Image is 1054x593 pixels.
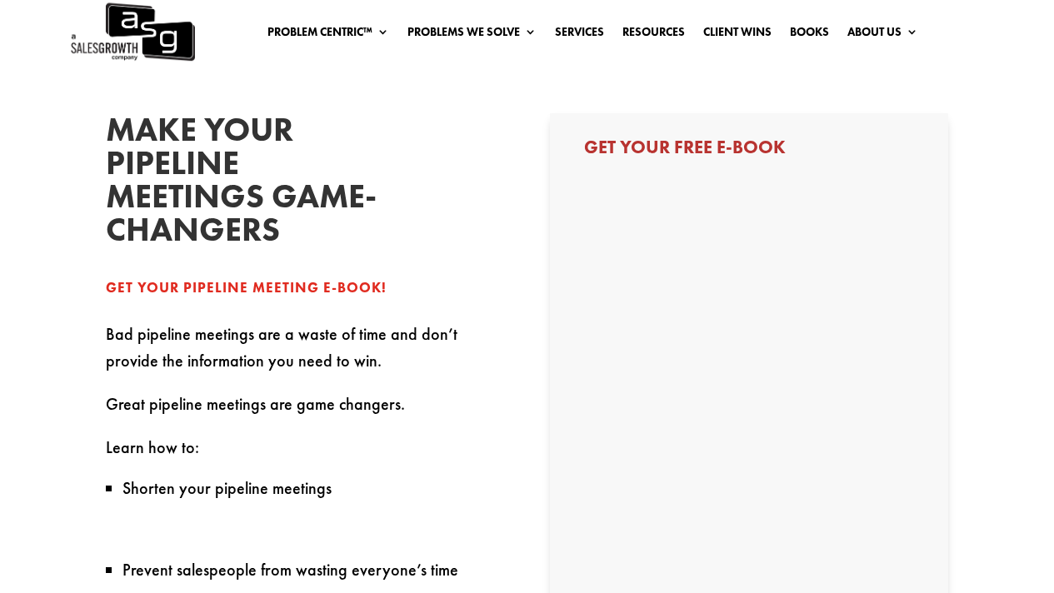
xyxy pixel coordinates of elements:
a: Resources [622,26,685,44]
p: Great pipeline meetings are game changers. [106,391,504,434]
a: Problem Centric™ [267,26,389,44]
p: Learn how to: [106,434,504,477]
h2: Make Your Pipeline MEetings Game-changers [106,113,356,255]
li: Prevent salespeople from wasting everyone’s time [122,559,504,581]
li: Shorten your pipeline meetings [122,477,504,499]
p: Get your pipeline meeting e-book! [106,278,504,298]
h3: Get Your Free E-book [584,138,915,165]
a: Client Wins [703,26,772,44]
p: Bad pipeline meetings are a waste of time and don’t provide the information you need to win. [106,321,504,391]
a: Books [790,26,829,44]
a: About Us [847,26,918,44]
a: Services [555,26,604,44]
a: Problems We Solve [407,26,537,44]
